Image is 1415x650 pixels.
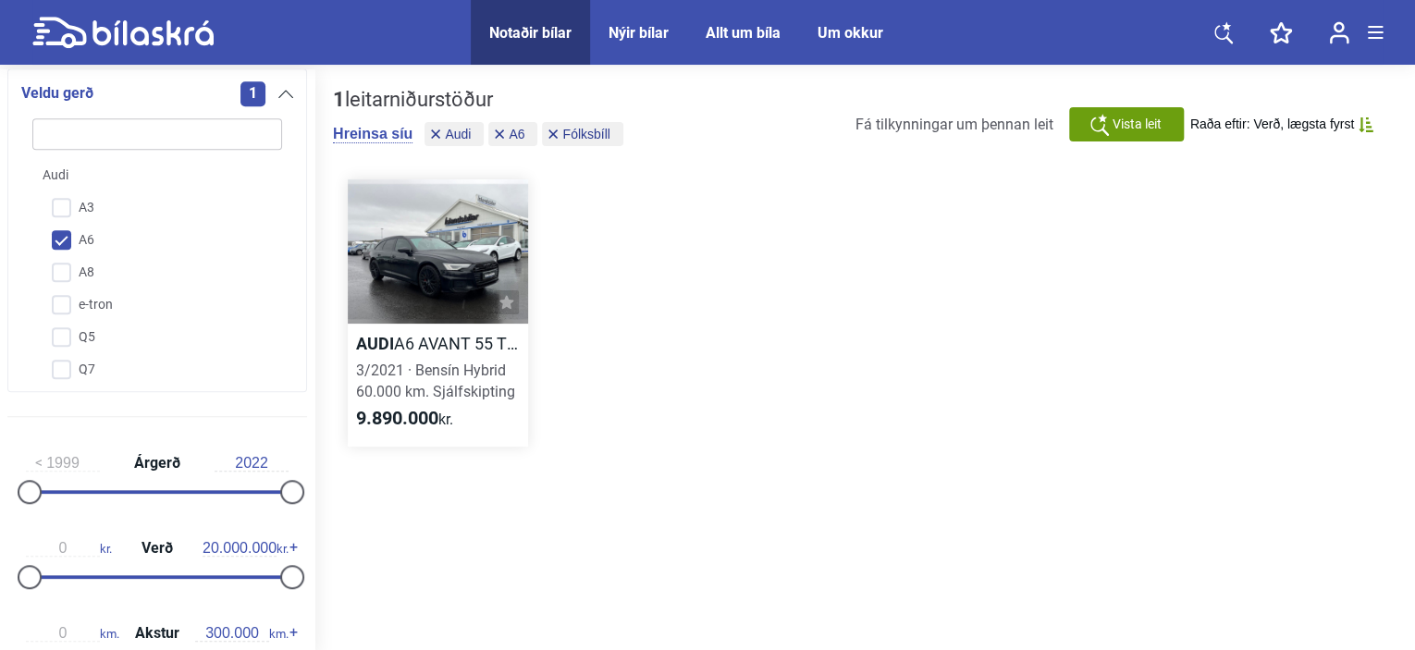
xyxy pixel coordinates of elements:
[333,125,412,143] button: Hreinsa síu
[562,128,609,141] span: Fólksbíll
[333,88,345,111] b: 1
[240,81,265,106] span: 1
[203,540,289,557] span: kr.
[542,122,622,146] button: Fólksbíll
[1329,21,1349,44] img: user-login.svg
[609,24,669,42] a: Nýir bílar
[195,625,289,642] span: km.
[26,540,112,557] span: kr.
[1190,117,1354,132] span: Raða eftir: Verð, lægsta fyrst
[21,80,93,106] span: Veldu gerð
[333,88,628,112] div: leitarniðurstöður
[348,179,528,447] a: AudiA6 AVANT 55 TFSI E3/2021 · Bensín Hybrid60.000 km. Sjálfskipting9.890.000kr.
[356,407,438,429] b: 9.890.000
[818,24,883,42] a: Um okkur
[424,122,484,146] button: Audi
[356,362,515,400] span: 3/2021 · Bensín Hybrid 60.000 km. Sjálfskipting
[1113,115,1162,134] span: Vista leit
[130,626,184,641] span: Akstur
[129,456,185,471] span: Árgerð
[445,128,471,141] span: Audi
[137,541,178,556] span: Verð
[356,408,453,430] span: kr.
[488,122,537,146] button: A6
[855,116,1053,133] span: Fá tilkynningar um þennan leit
[26,625,119,642] span: km.
[509,128,524,141] span: A6
[489,24,572,42] a: Notaðir bílar
[43,166,68,185] span: Audi
[1190,117,1373,132] button: Raða eftir: Verð, lægsta fyrst
[348,333,528,354] h2: A6 AVANT 55 TFSI E
[706,24,781,42] a: Allt um bíla
[356,334,394,353] b: Audi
